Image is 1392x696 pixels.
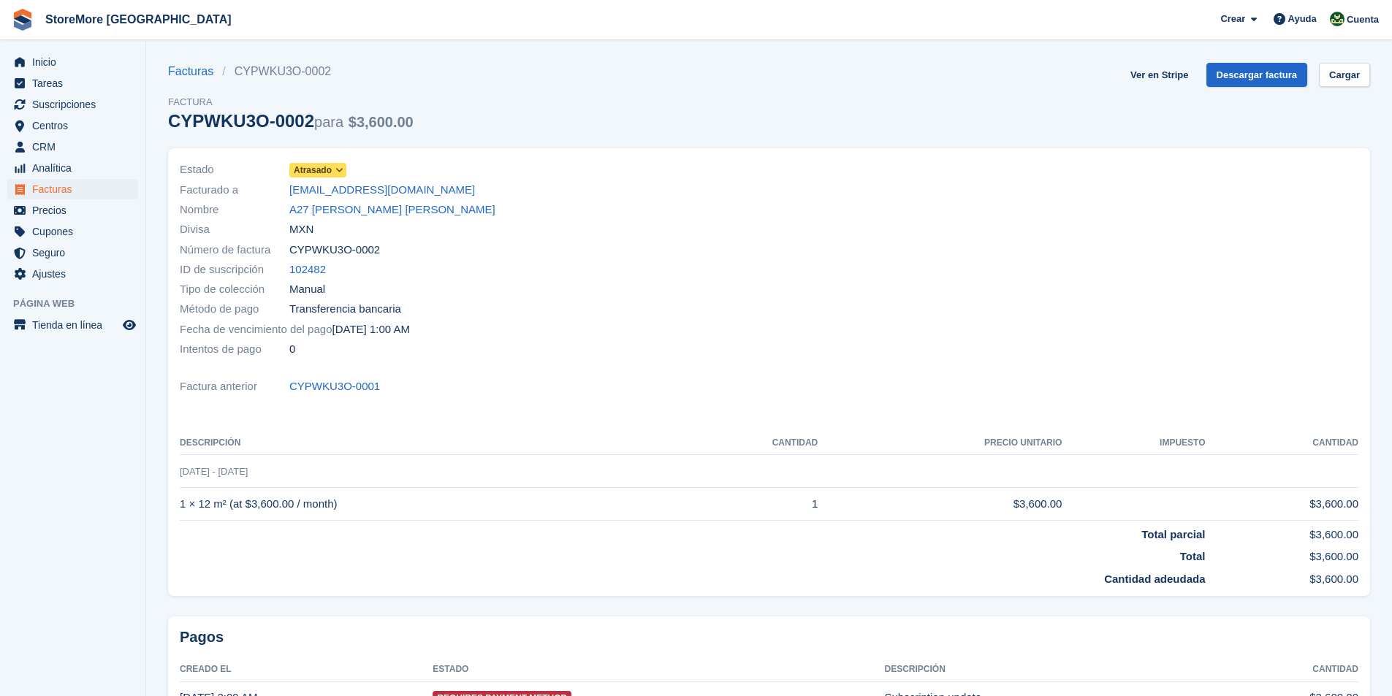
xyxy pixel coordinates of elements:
a: menu [7,264,138,284]
a: menu [7,137,138,157]
th: Descripción [180,432,674,455]
span: Suscripciones [32,94,120,115]
span: Tienda en línea [32,315,120,335]
span: Intentos de pago [180,341,289,358]
td: 1 × 12 m² (at $3,600.00 / month) [180,488,674,521]
th: Creado el [180,658,433,681]
span: Transferencia bancaria [289,301,401,318]
td: $3,600.00 [1206,565,1358,588]
a: menu [7,200,138,221]
td: 1 [674,488,818,521]
th: CANTIDAD [674,432,818,455]
strong: Cantidad adeudada [1104,573,1205,585]
th: Descripción [885,658,1200,681]
span: Página web [13,297,145,311]
span: Cuenta [1347,12,1379,27]
a: menu [7,158,138,178]
span: Ayuda [1288,12,1317,26]
span: Cupones [32,221,120,242]
th: Cantidad [1200,658,1358,681]
a: 102482 [289,261,326,278]
a: Vista previa de la tienda [121,316,138,334]
span: Divisa [180,221,289,238]
div: CYPWKU3O-0002 [168,111,414,131]
a: menu [7,179,138,199]
span: Método de pago [180,301,289,318]
a: CYPWKU3O-0001 [289,378,380,395]
span: ID de suscripción [180,261,289,278]
th: Precio unitario [818,432,1062,455]
a: A27 [PERSON_NAME] [PERSON_NAME] [289,202,495,218]
span: Inicio [32,52,120,72]
span: Ajustes [32,264,120,284]
a: menú [7,315,138,335]
span: Factura [168,95,414,110]
time: 2025-10-02 07:00:00 UTC [332,321,409,338]
span: Facturado a [180,182,289,199]
a: Atrasado [289,161,346,178]
strong: Total parcial [1141,528,1205,540]
span: Tareas [32,73,120,93]
nav: breadcrumbs [168,63,414,80]
td: $3,600.00 [1206,543,1358,565]
span: Analítica [32,158,120,178]
th: Impuesto [1062,432,1205,455]
span: MXN [289,221,313,238]
span: Nombre [180,202,289,218]
span: Tipo de colección [180,281,289,298]
a: menu [7,52,138,72]
span: CYPWKU3O-0002 [289,242,380,259]
span: $3,600.00 [349,114,414,130]
a: [EMAIL_ADDRESS][DOMAIN_NAME] [289,182,475,199]
th: Estado [433,658,884,681]
a: Facturas [168,63,222,80]
a: Cargar [1319,63,1370,87]
span: 0 [289,341,295,358]
span: Crear [1220,12,1245,26]
span: Atrasado [294,164,332,177]
a: StoreMore [GEOGRAPHIC_DATA] [39,7,237,31]
td: $3,600.00 [1206,488,1358,521]
a: menu [7,242,138,263]
span: [DATE] - [DATE] [180,466,248,477]
span: Manual [289,281,325,298]
span: Factura anterior [180,378,289,395]
img: stora-icon-8386f47178a22dfd0bd8f6a31ec36ba5ce8667c1dd55bd0f319d3a0aa187defe.svg [12,9,34,31]
span: Fecha de vencimiento del pago [180,321,332,338]
td: $3,600.00 [818,488,1062,521]
a: Ver en Stripe [1125,63,1194,87]
span: Facturas [32,179,120,199]
strong: Total [1180,550,1206,562]
th: Cantidad [1206,432,1358,455]
span: CRM [32,137,120,157]
a: Descargar factura [1206,63,1308,87]
span: Centros [32,115,120,136]
a: menu [7,221,138,242]
span: Precios [32,200,120,221]
span: para [314,114,343,130]
span: Seguro [32,242,120,263]
span: Número de factura [180,242,289,259]
h2: Pagos [180,628,1358,646]
img: Claudia Cortes [1330,12,1345,26]
a: menu [7,94,138,115]
a: menu [7,115,138,136]
td: $3,600.00 [1206,520,1358,543]
span: Estado [180,161,289,178]
a: menu [7,73,138,93]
